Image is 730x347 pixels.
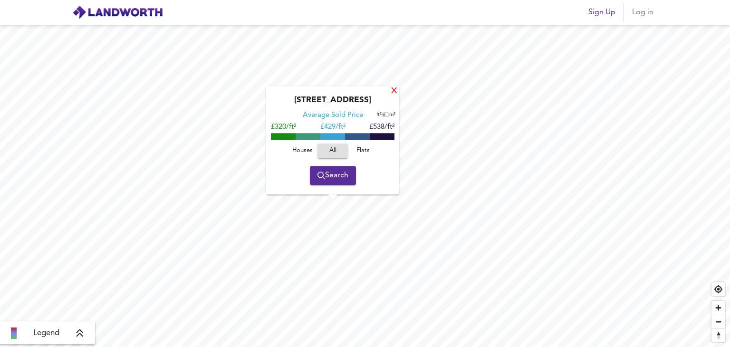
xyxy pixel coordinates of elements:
[320,124,346,131] span: £ 429/ft²
[711,328,725,342] button: Reset bearing to north
[389,112,395,117] span: m²
[33,328,59,339] span: Legend
[317,169,348,182] span: Search
[711,282,725,296] button: Find my location
[369,124,394,131] span: £538/ft²
[287,144,317,158] button: Houses
[317,144,348,158] button: All
[588,6,615,19] span: Sign Up
[72,5,163,19] img: logo
[310,166,356,185] button: Search
[711,301,725,315] button: Zoom in
[348,144,378,158] button: Flats
[271,124,296,131] span: £320/ft²
[350,145,376,156] span: Flats
[322,145,343,156] span: All
[303,111,363,120] div: Average Sold Price
[627,3,658,22] button: Log in
[631,6,654,19] span: Log in
[271,96,394,111] div: [STREET_ADDRESS]
[289,145,315,156] span: Houses
[711,315,725,328] button: Zoom out
[585,3,619,22] button: Sign Up
[376,112,382,117] span: ft²
[711,329,725,342] span: Reset bearing to north
[390,87,398,96] div: X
